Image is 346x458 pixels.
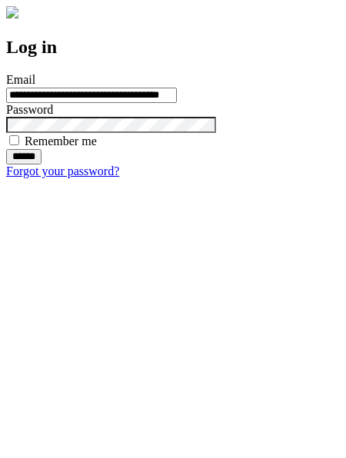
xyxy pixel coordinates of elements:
img: logo-4e3dc11c47720685a147b03b5a06dd966a58ff35d612b21f08c02c0306f2b779.png [6,6,18,18]
label: Password [6,103,53,116]
h2: Log in [6,37,340,58]
label: Remember me [25,134,97,148]
a: Forgot your password? [6,164,119,178]
label: Email [6,73,35,86]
